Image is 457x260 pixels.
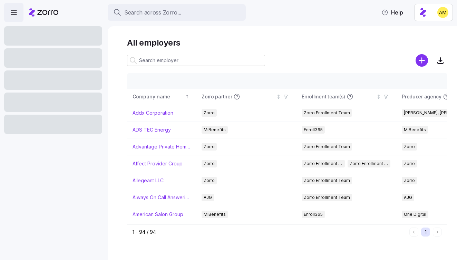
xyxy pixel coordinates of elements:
[350,160,389,167] span: Zorro Enrollment Experts
[437,7,448,18] img: dfaaf2f2725e97d5ef9e82b99e83f4d7
[296,89,396,105] th: Enrollment team(s)Not sorted
[127,55,265,66] input: Search employer
[127,89,196,105] th: Company nameSorted ascending
[127,37,447,48] h1: All employers
[204,126,226,134] span: MiBenefits
[404,194,412,201] span: AJG
[276,94,281,99] div: Not sorted
[302,93,345,100] span: Enrollment team(s)
[304,160,343,167] span: Zorro Enrollment Team
[204,143,215,151] span: Zorro
[304,194,350,201] span: Zorro Enrollment Team
[376,6,409,19] button: Help
[381,8,403,17] span: Help
[133,143,190,150] a: Advantage Private Home Care
[433,228,442,237] button: Next page
[421,228,430,237] button: 1
[133,93,184,100] div: Company name
[304,211,323,218] span: Enroll365
[304,177,350,184] span: Zorro Enrollment Team
[404,143,415,151] span: Zorro
[204,109,215,117] span: Zorro
[133,126,171,133] a: ADS TEC Energy
[204,160,215,167] span: Zorro
[133,160,183,167] a: Affect Provider Group
[402,93,441,100] span: Producer agency
[304,126,323,134] span: Enroll365
[133,194,190,201] a: Always On Call Answering Service
[304,109,350,117] span: Zorro Enrollment Team
[204,177,215,184] span: Zorro
[404,177,415,184] span: Zorro
[133,211,183,218] a: American Salon Group
[204,194,212,201] span: AJG
[202,93,232,100] span: Zorro partner
[133,109,173,116] a: Addx Corporation
[304,143,350,151] span: Zorro Enrollment Team
[124,8,181,17] span: Search across Zorro...
[133,177,164,184] a: Allegeant LLC
[404,160,415,167] span: Zorro
[185,94,189,99] div: Sorted ascending
[409,228,418,237] button: Previous page
[404,211,426,218] span: One Digital
[108,4,246,21] button: Search across Zorro...
[196,89,296,105] th: Zorro partnerNot sorted
[404,126,426,134] span: MiBenefits
[416,54,428,67] svg: add icon
[204,211,226,218] span: MiBenefits
[376,94,381,99] div: Not sorted
[133,229,407,235] div: 1 - 94 / 94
